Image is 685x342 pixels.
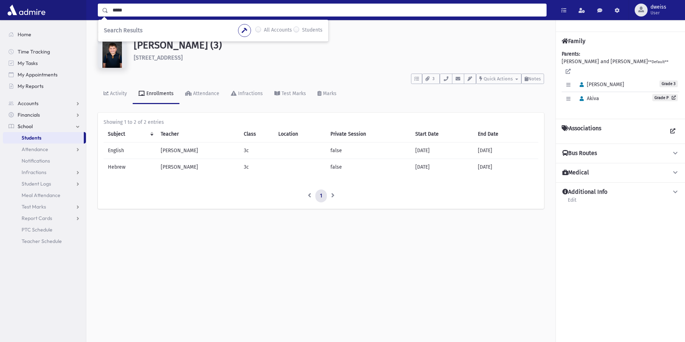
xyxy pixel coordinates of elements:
a: Meal Attendance [3,189,86,201]
button: Additional Info [562,188,679,196]
a: Marks [312,84,342,104]
span: Test Marks [22,203,46,210]
a: Infractions [225,84,269,104]
a: Enrollments [133,84,179,104]
button: Quick Actions [476,74,521,84]
span: Report Cards [22,215,52,221]
a: Test Marks [3,201,86,212]
a: My Appointments [3,69,86,80]
a: Student Logs [3,178,86,189]
a: Time Tracking [3,46,86,57]
span: School [18,123,33,130]
span: Accounts [18,100,38,107]
b: Parents: [562,51,580,57]
button: Bus Routes [562,150,679,157]
th: Class [239,126,274,142]
span: Attendance [22,146,48,153]
input: Search [108,4,546,17]
th: Teacher [156,126,239,142]
a: Home [3,29,86,40]
a: PTC Schedule [3,224,86,235]
div: Infractions [237,90,263,97]
span: Student Logs [22,181,51,187]
span: Meal Attendance [22,192,60,198]
span: Time Tracking [18,48,50,55]
th: End Date [474,126,538,142]
button: Medical [562,169,679,177]
span: Students [22,135,41,141]
a: Edit [567,196,577,209]
span: Infractions [22,169,46,175]
td: false [326,159,411,175]
td: 3c [239,159,274,175]
td: [DATE] [474,159,538,175]
a: Activity [98,84,133,104]
div: Enrollments [145,90,174,97]
td: [PERSON_NAME] [156,142,239,159]
a: Test Marks [269,84,312,104]
span: Notes [528,76,541,81]
h4: Associations [562,125,601,138]
span: [PERSON_NAME] [576,81,624,88]
a: Teacher Schedule [3,235,86,247]
span: Teacher Schedule [22,238,62,244]
div: Marks [321,90,337,97]
label: All Accounts [264,26,292,35]
img: AdmirePro [6,3,47,17]
a: Financials [3,109,86,121]
a: Report Cards [3,212,86,224]
span: User [650,10,666,16]
td: [DATE] [411,159,473,175]
a: Attendance [3,144,86,155]
span: Search Results [104,27,142,34]
td: false [326,142,411,159]
div: Showing 1 to 2 of 2 entries [104,118,538,126]
span: PTC Schedule [22,226,52,233]
td: [DATE] [411,142,473,159]
span: 3 [430,76,437,82]
h6: [STREET_ADDRESS] [134,54,544,61]
span: My Reports [18,83,44,89]
td: 3c [239,142,274,159]
th: Private Session [326,126,411,142]
div: Test Marks [280,90,306,97]
span: Financials [18,112,40,118]
a: Notifications [3,155,86,167]
a: Students [98,29,124,36]
a: Students [3,132,84,144]
span: Akiva [576,95,599,102]
a: Infractions [3,167,86,178]
span: Quick Actions [484,76,513,81]
button: 3 [422,74,440,84]
button: Notes [521,74,544,84]
h4: Family [562,38,585,44]
h4: Medical [562,169,589,177]
div: Activity [109,90,127,97]
a: My Tasks [3,57,86,69]
td: Hebrew [104,159,156,175]
nav: breadcrumb [98,29,124,39]
img: ZAAAAAAAAAAAAAAAAAAAAAAAAAAAAAAAAAAAAAAAAAAAAAAAAAAAAAAAAAAAAAAAAAAAAAAAAAAAAAAAAAAAAAAAAAAAAAAAA... [98,39,127,68]
span: dweiss [650,4,666,10]
a: Attendance [179,84,225,104]
div: Attendance [192,90,219,97]
span: Grade 3 [659,80,678,87]
span: Home [18,31,31,38]
td: [DATE] [474,142,538,159]
span: My Appointments [18,71,58,78]
th: Subject [104,126,156,142]
span: My Tasks [18,60,38,66]
a: Accounts [3,98,86,109]
a: View all Associations [666,125,679,138]
td: [PERSON_NAME] [156,159,239,175]
a: Grade P [652,94,678,101]
h1: [PERSON_NAME] (3) [134,39,544,51]
a: My Reports [3,80,86,92]
h4: Bus Routes [562,150,597,157]
th: Start Date [411,126,473,142]
div: [PERSON_NAME] and [PERSON_NAME] [562,50,679,113]
td: English [104,142,156,159]
a: School [3,121,86,132]
a: 1 [315,189,327,202]
label: Students [302,26,323,35]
